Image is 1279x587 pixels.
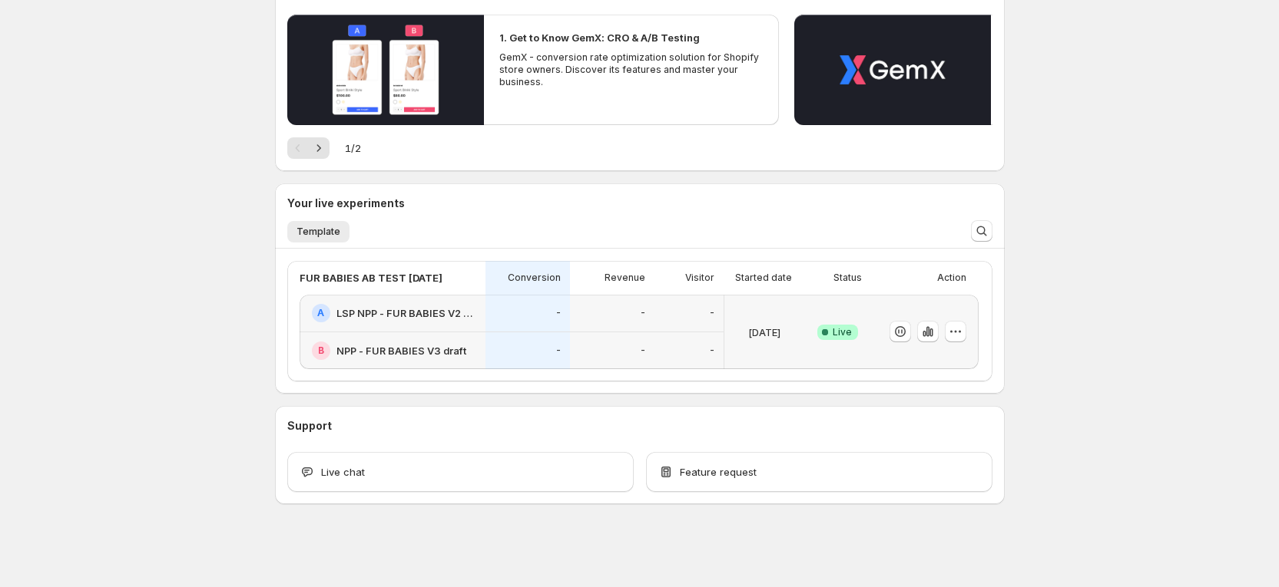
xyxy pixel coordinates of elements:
[710,345,714,357] p: -
[287,418,332,434] h3: Support
[300,270,442,285] p: FUR BABIES AB TEST [DATE]
[794,15,991,125] button: Play video
[971,220,992,242] button: Search and filter results
[336,343,466,358] h2: NPP - FUR BABIES V3 draft
[748,325,780,340] p: [DATE]
[680,464,757,480] span: Feature request
[641,345,645,357] p: -
[508,272,561,284] p: Conversion
[685,272,714,284] p: Visitor
[336,305,476,321] h2: LSP NPP - FUR BABIES V2 75 ACTIONS *LIVE PAGE LATEST*
[287,196,405,211] h3: Your live experiments
[937,272,966,284] p: Action
[297,226,340,238] span: Template
[287,137,330,159] nav: Pagination
[556,307,561,319] p: -
[833,272,862,284] p: Status
[321,464,365,480] span: Live chat
[556,345,561,357] p: -
[833,326,852,338] span: Live
[605,272,645,284] p: Revenue
[499,30,700,45] h2: 1. Get to Know GemX: CRO & A/B Testing
[710,307,714,319] p: -
[735,272,792,284] p: Started date
[345,140,361,156] span: 1 / 2
[318,345,324,357] h2: B
[641,307,645,319] p: -
[308,137,330,159] button: Next
[499,51,764,88] p: GemX - conversion rate optimization solution for Shopify store owners. Discover its features and ...
[287,15,484,125] button: Play video
[317,307,324,319] h2: A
